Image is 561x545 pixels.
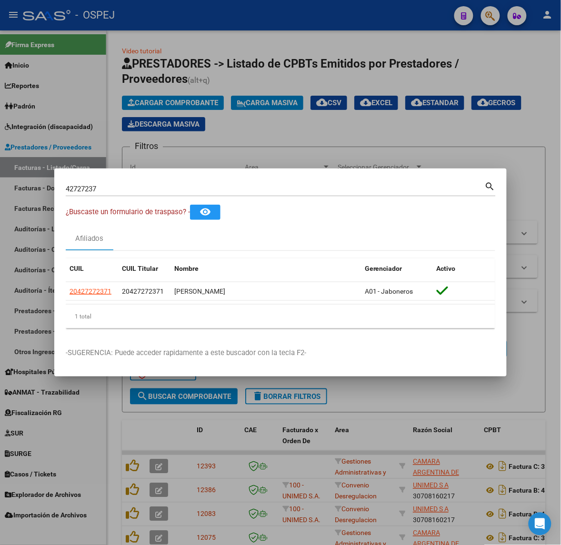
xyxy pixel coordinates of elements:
[122,287,164,295] span: 20427272371
[70,287,111,295] span: 20427272371
[485,180,496,191] mat-icon: search
[66,208,190,216] span: ¿Buscaste un formulario de traspaso? -
[365,265,402,272] span: Gerenciador
[200,206,211,218] mat-icon: remove_red_eye
[170,258,361,279] datatable-header-cell: Nombre
[529,513,551,535] div: Open Intercom Messenger
[76,233,104,244] div: Afiliados
[66,347,495,358] p: -SUGERENCIA: Puede acceder rapidamente a este buscador con la tecla F2-
[66,305,495,328] div: 1 total
[433,258,495,279] datatable-header-cell: Activo
[365,287,413,295] span: A01 - Jaboneros
[174,286,357,297] div: [PERSON_NAME]
[70,265,84,272] span: CUIL
[118,258,170,279] datatable-header-cell: CUIL Titular
[361,258,433,279] datatable-header-cell: Gerenciador
[174,265,199,272] span: Nombre
[437,265,456,272] span: Activo
[66,258,118,279] datatable-header-cell: CUIL
[122,265,158,272] span: CUIL Titular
